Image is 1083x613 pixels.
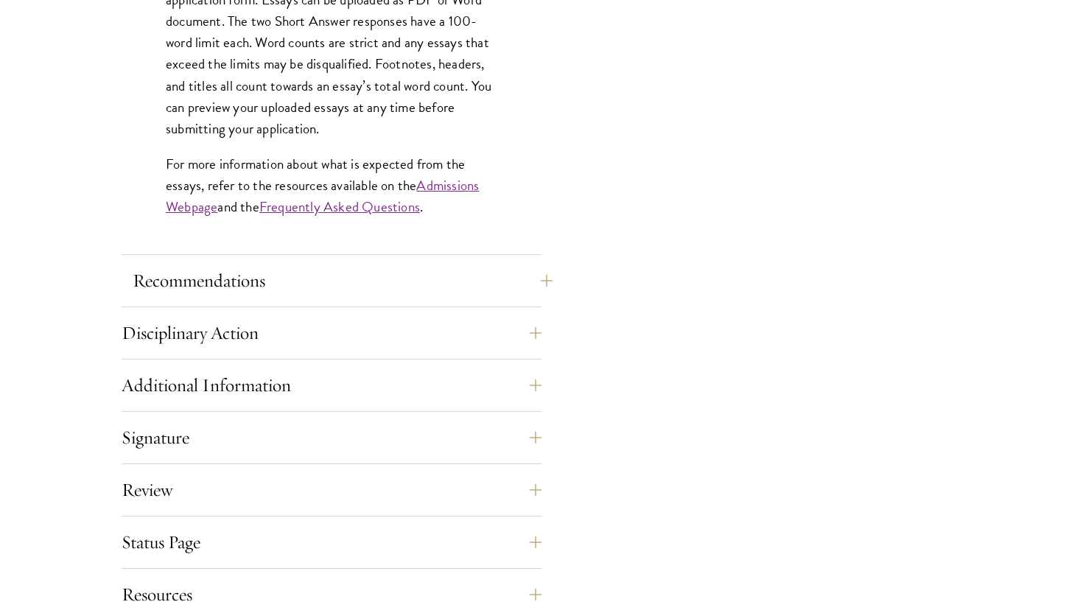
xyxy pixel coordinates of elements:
[122,472,541,508] button: Review
[122,368,541,403] button: Additional Information
[122,420,541,455] button: Signature
[122,315,541,351] button: Disciplinary Action
[122,525,541,560] button: Status Page
[122,577,541,612] button: Resources
[166,175,479,217] a: Admissions Webpage
[259,196,420,217] a: Frequently Asked Questions
[166,153,497,217] p: For more information about what is expected from the essays, refer to the resources available on ...
[133,263,553,298] button: Recommendations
